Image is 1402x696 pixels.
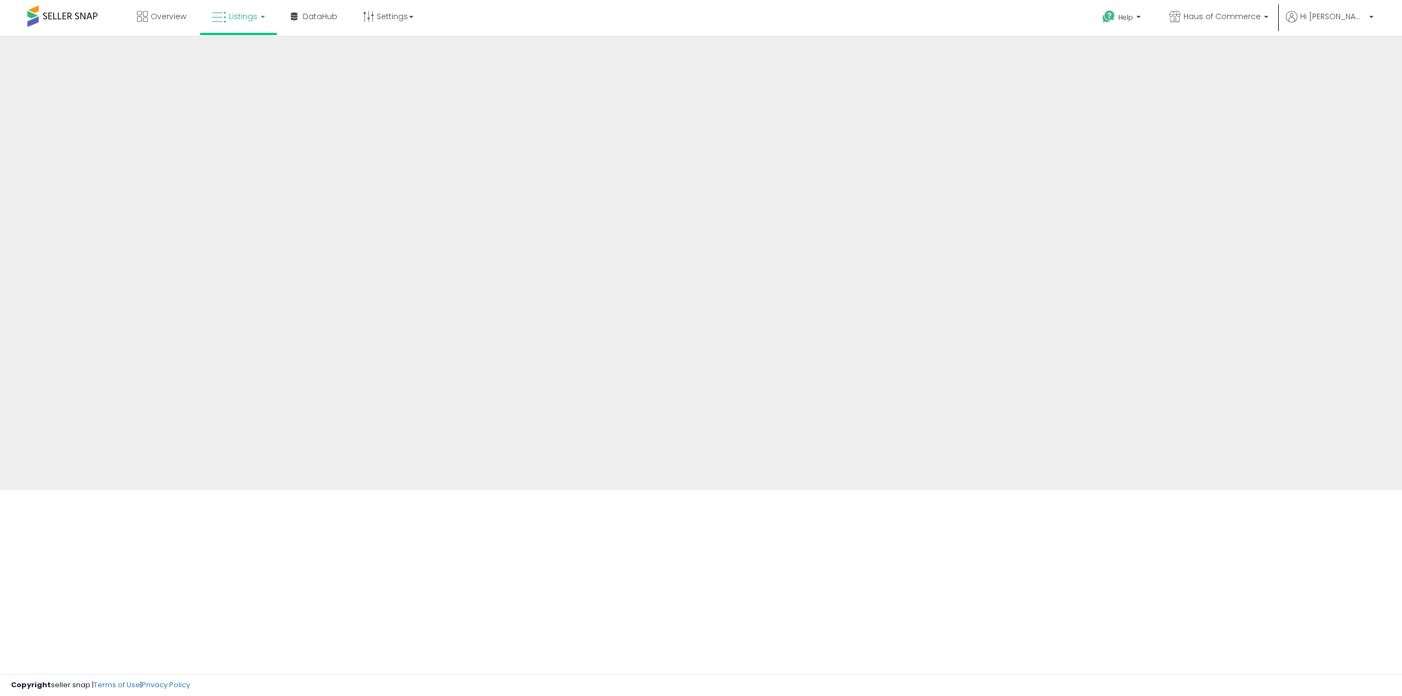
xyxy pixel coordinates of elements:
span: DataHub [303,11,337,22]
span: Help [1118,13,1133,22]
span: Listings [229,11,257,22]
a: Hi [PERSON_NAME] [1286,11,1374,36]
i: Get Help [1102,10,1116,24]
a: Help [1094,2,1152,36]
span: Haus of Commerce [1183,11,1261,22]
span: Hi [PERSON_NAME] [1300,11,1366,22]
span: Overview [151,11,186,22]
